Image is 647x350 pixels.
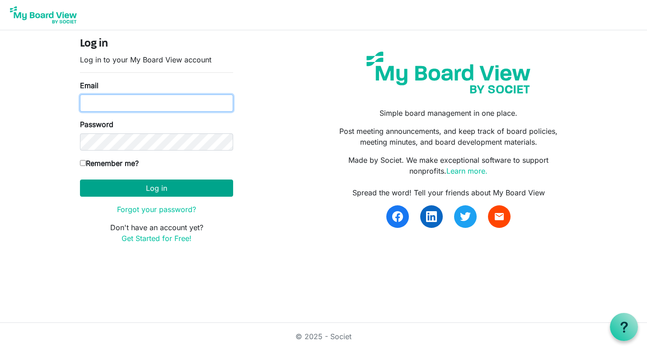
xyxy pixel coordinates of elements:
div: Spread the word! Tell your friends about My Board View [330,187,567,198]
img: linkedin.svg [426,211,437,222]
button: Log in [80,180,233,197]
a: Forgot your password? [117,205,196,214]
label: Remember me? [80,158,139,169]
p: Post meeting announcements, and keep track of board policies, meeting minutes, and board developm... [330,126,567,147]
p: Don't have an account yet? [80,222,233,244]
p: Simple board management in one place. [330,108,567,118]
a: © 2025 - Societ [295,332,352,341]
img: twitter.svg [460,211,471,222]
img: My Board View Logo [7,4,80,26]
a: Get Started for Free! [122,234,192,243]
h4: Log in [80,38,233,51]
p: Log in to your My Board View account [80,54,233,65]
span: email [494,211,505,222]
a: email [488,205,511,228]
input: Remember me? [80,160,86,166]
img: facebook.svg [392,211,403,222]
img: my-board-view-societ.svg [360,45,537,100]
p: Made by Societ. We make exceptional software to support nonprofits. [330,155,567,176]
a: Learn more. [446,166,488,175]
label: Password [80,119,113,130]
label: Email [80,80,98,91]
